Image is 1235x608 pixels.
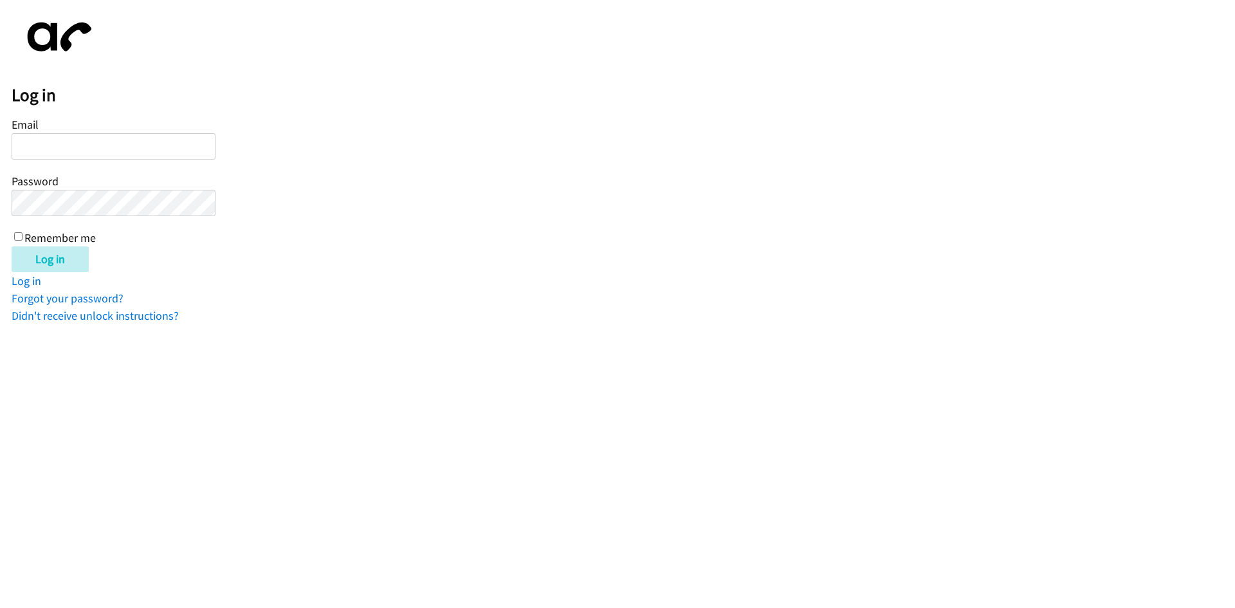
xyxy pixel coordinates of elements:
[12,273,41,288] a: Log in
[12,308,179,323] a: Didn't receive unlock instructions?
[12,12,102,62] img: aphone-8a226864a2ddd6a5e75d1ebefc011f4aa8f32683c2d82f3fb0802fe031f96514.svg
[12,246,89,272] input: Log in
[12,174,59,189] label: Password
[12,84,1235,106] h2: Log in
[12,291,123,306] a: Forgot your password?
[24,230,96,245] label: Remember me
[12,117,39,132] label: Email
